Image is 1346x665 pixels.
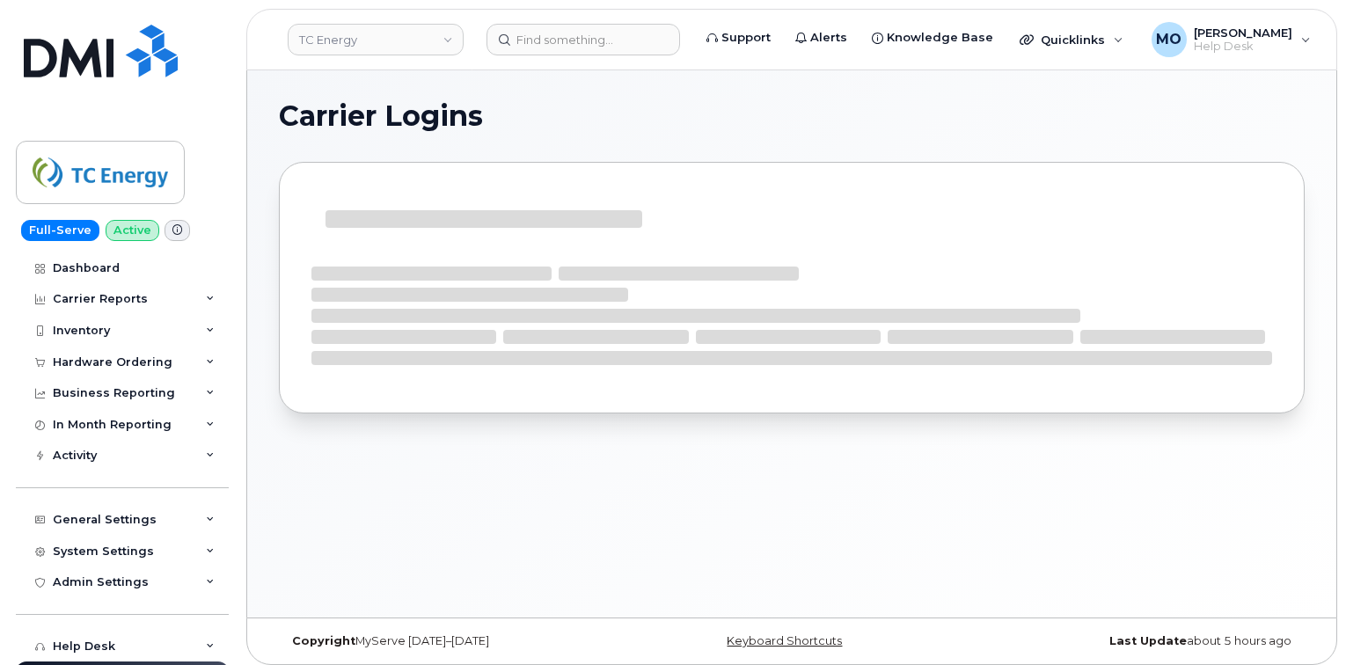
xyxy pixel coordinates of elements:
[279,634,621,648] div: MyServe [DATE]–[DATE]
[292,634,355,647] strong: Copyright
[962,634,1305,648] div: about 5 hours ago
[727,634,842,647] a: Keyboard Shortcuts
[279,103,483,129] span: Carrier Logins
[1109,634,1187,647] strong: Last Update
